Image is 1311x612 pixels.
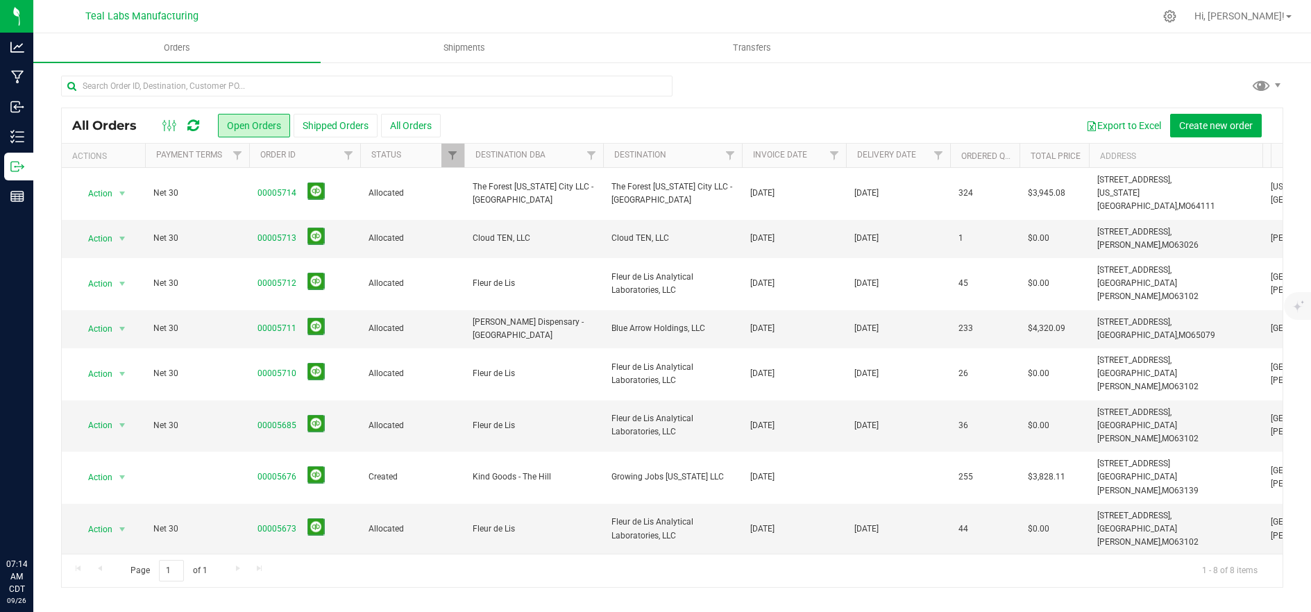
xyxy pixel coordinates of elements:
span: Orders [145,42,209,54]
span: Action [76,229,113,248]
th: Address [1089,144,1262,168]
a: Payment Terms [156,150,222,160]
span: Create new order [1179,120,1253,131]
span: $0.00 [1028,522,1049,536]
span: $4,320.09 [1028,322,1065,335]
span: Kind Goods - The Hill [473,470,595,484]
span: MO [1162,240,1174,250]
span: 63026 [1174,240,1199,250]
span: Fleur de Lis [473,277,595,290]
span: [STREET_ADDRESS], [1097,511,1172,520]
span: 1 [958,232,963,245]
span: 324 [958,187,973,200]
span: Fleur de Lis Analytical Laboratories, LLC [611,516,734,542]
span: Net 30 [153,277,241,290]
a: 00005714 [257,187,296,200]
span: Shipments [425,42,504,54]
a: Filter [823,144,846,167]
input: Search Order ID, Destination, Customer PO... [61,76,673,96]
span: Net 30 [153,522,241,536]
span: Fleur de Lis [473,419,595,432]
span: The Forest [US_STATE] City LLC - [GEOGRAPHIC_DATA] [611,180,734,207]
a: Filter [337,144,360,167]
span: 45 [958,277,968,290]
span: select [114,229,131,248]
span: [US_STATE][GEOGRAPHIC_DATA], [1097,188,1178,211]
span: $0.00 [1028,419,1049,432]
a: Transfers [608,33,895,62]
a: Filter [226,144,249,167]
input: 1 [159,560,184,581]
a: Delivery Date [857,150,916,160]
span: [DATE] [750,187,775,200]
span: MO [1162,434,1174,443]
a: 00005685 [257,419,296,432]
a: Orders [33,33,321,62]
span: Fleur de Lis Analytical Laboratories, LLC [611,412,734,439]
span: 63102 [1174,291,1199,301]
span: [STREET_ADDRESS], [1097,227,1172,237]
span: Fleur de Lis [473,367,595,380]
a: Total Price [1031,151,1081,161]
a: Status [371,150,401,160]
span: Action [76,468,113,487]
span: MO [1178,201,1191,211]
a: Invoice Date [753,150,807,160]
a: 00005673 [257,522,296,536]
span: Cloud TEN, LLC [611,232,734,245]
span: Net 30 [153,232,241,245]
span: Teal Labs Manufacturing [85,10,198,22]
span: [DATE] [854,367,879,380]
span: [STREET_ADDRESS], [1097,355,1172,365]
span: $0.00 [1028,367,1049,380]
a: Ordered qty [961,151,1015,161]
span: Net 30 [153,419,241,432]
span: [PERSON_NAME], [1097,240,1162,250]
span: [GEOGRAPHIC_DATA][PERSON_NAME], [1097,472,1177,495]
span: select [114,274,131,294]
span: All Orders [72,118,151,133]
span: [STREET_ADDRESS] [1097,459,1170,468]
inline-svg: Manufacturing [10,70,24,84]
span: Action [76,274,113,294]
div: Manage settings [1161,10,1178,23]
a: Filter [927,144,950,167]
button: Create new order [1170,114,1262,137]
button: Open Orders [218,114,290,137]
span: Action [76,364,113,384]
span: $3,828.11 [1028,470,1065,484]
span: Created [369,470,456,484]
span: Allocated [369,232,456,245]
span: Allocated [369,419,456,432]
span: Action [76,319,113,339]
span: Hi, [PERSON_NAME]! [1194,10,1285,22]
span: Allocated [369,277,456,290]
span: select [114,416,131,435]
span: Blue Arrow Holdings, LLC [611,322,734,335]
span: [GEOGRAPHIC_DATA][PERSON_NAME], [1097,524,1177,547]
a: Destination DBA [475,150,545,160]
span: Action [76,416,113,435]
span: [STREET_ADDRESS], [1097,407,1172,417]
span: 36 [958,419,968,432]
span: [DATE] [750,232,775,245]
inline-svg: Inbound [10,100,24,114]
span: Fleur de Lis [473,522,595,536]
span: 44 [958,522,968,536]
span: Growing Jobs [US_STATE] LLC [611,470,734,484]
span: 26 [958,367,968,380]
span: [DATE] [750,419,775,432]
span: Net 30 [153,187,241,200]
span: MO [1162,537,1174,547]
span: $0.00 [1028,232,1049,245]
span: 65079 [1191,330,1215,340]
span: MO [1162,486,1174,495]
span: [DATE] [750,367,775,380]
span: 233 [958,322,973,335]
span: [DATE] [854,322,879,335]
span: Cloud TEN, LLC [473,232,595,245]
a: 00005712 [257,277,296,290]
button: Shipped Orders [294,114,378,137]
a: Filter [580,144,603,167]
button: Export to Excel [1077,114,1170,137]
